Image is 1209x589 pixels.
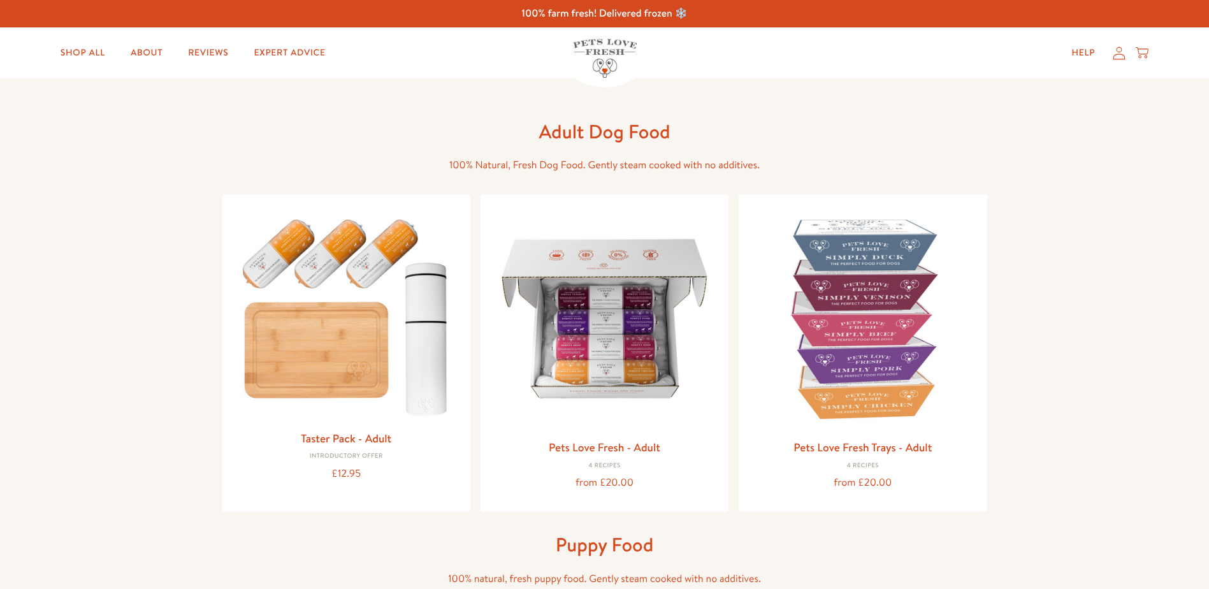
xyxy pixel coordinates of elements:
[301,430,391,446] a: Taster Pack - Adult
[749,205,976,432] img: Pets Love Fresh Trays - Adult
[491,474,718,491] div: from £20.00
[233,205,460,423] img: Taster Pack - Adult
[1061,40,1105,66] a: Help
[549,439,660,455] a: Pets Love Fresh - Adult
[401,119,809,144] h1: Adult Dog Food
[120,40,173,66] a: About
[233,465,460,483] div: £12.95
[178,40,238,66] a: Reviews
[448,572,761,586] span: 100% natural, fresh puppy food. Gently steam cooked with no additives.
[401,532,809,557] h1: Puppy Food
[573,39,637,78] img: Pets Love Fresh
[50,40,115,66] a: Shop All
[233,453,460,460] div: Introductory Offer
[449,158,760,172] span: 100% Natural, Fresh Dog Food. Gently steam cooked with no additives.
[491,462,718,470] div: 4 Recipes
[793,439,932,455] a: Pets Love Fresh Trays - Adult
[749,462,976,470] div: 4 Recipes
[749,474,976,491] div: from £20.00
[244,40,336,66] a: Expert Advice
[491,205,718,432] img: Pets Love Fresh - Adult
